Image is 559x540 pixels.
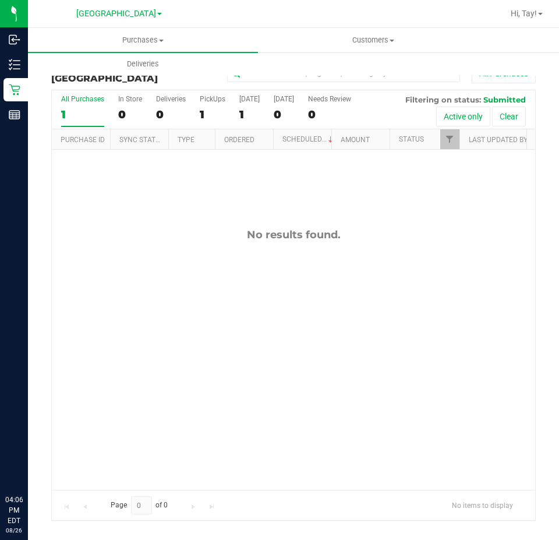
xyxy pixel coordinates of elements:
[76,9,156,19] span: [GEOGRAPHIC_DATA]
[51,63,213,83] h3: Purchase Fulfillment:
[405,95,481,104] span: Filtering on status:
[51,73,158,84] span: [GEOGRAPHIC_DATA]
[9,109,20,121] inline-svg: Reports
[61,108,104,121] div: 1
[239,95,260,103] div: [DATE]
[440,129,459,149] a: Filter
[61,136,105,144] a: Purchase ID
[9,59,20,70] inline-svg: Inventory
[9,84,20,96] inline-svg: Retail
[12,447,47,482] iframe: Resource center
[399,135,424,143] a: Status
[28,52,258,76] a: Deliveries
[200,108,225,121] div: 1
[156,95,186,103] div: Deliveries
[9,34,20,45] inline-svg: Inbound
[492,107,526,126] button: Clear
[259,35,487,45] span: Customers
[101,496,178,514] span: Page of 0
[308,95,351,103] div: Needs Review
[443,496,522,514] span: No items to display
[274,95,294,103] div: [DATE]
[436,107,490,126] button: Active only
[28,28,258,52] a: Purchases
[469,136,528,144] a: Last Updated By
[258,28,488,52] a: Customers
[308,108,351,121] div: 0
[61,95,104,103] div: All Purchases
[119,136,164,144] a: Sync Status
[341,136,370,144] a: Amount
[483,95,526,104] span: Submitted
[52,228,535,241] div: No results found.
[511,9,537,18] span: Hi, Tay!
[5,495,23,526] p: 04:06 PM EDT
[200,95,225,103] div: PickUps
[282,135,335,143] a: Scheduled
[274,108,294,121] div: 0
[118,95,142,103] div: In Store
[111,59,175,69] span: Deliveries
[156,108,186,121] div: 0
[118,108,142,121] div: 0
[28,35,258,45] span: Purchases
[224,136,254,144] a: Ordered
[178,136,194,144] a: Type
[5,526,23,535] p: 08/26
[239,108,260,121] div: 1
